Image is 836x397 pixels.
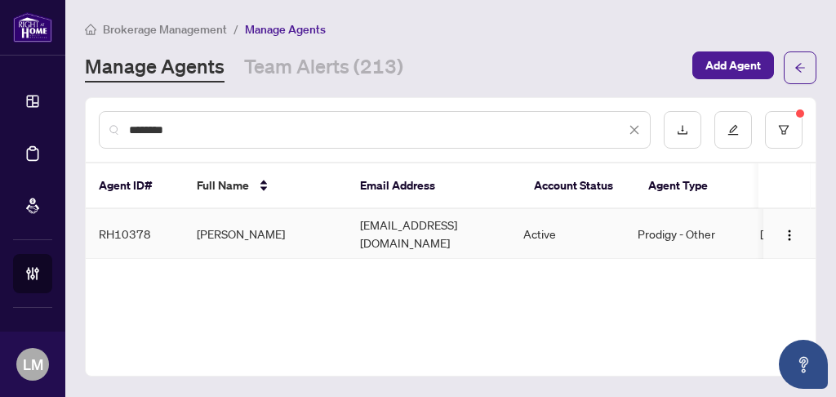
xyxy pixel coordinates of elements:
[778,124,789,136] span: filter
[244,53,403,83] a: Team Alerts (213)
[521,163,635,209] th: Account Status
[184,209,347,259] td: [PERSON_NAME]
[625,209,747,259] td: Prodigy - Other
[510,209,625,259] td: Active
[197,176,249,194] span: Full Name
[629,124,640,136] span: close
[85,53,225,83] a: Manage Agents
[714,111,752,149] button: edit
[664,111,701,149] button: download
[85,24,96,35] span: home
[245,22,326,37] span: Manage Agents
[765,111,803,149] button: filter
[779,340,828,389] button: Open asap
[727,124,739,136] span: edit
[794,62,806,74] span: arrow-left
[677,124,688,136] span: download
[635,163,758,209] th: Agent Type
[23,353,43,376] span: LM
[776,221,803,247] button: Logo
[783,229,796,242] img: Logo
[692,51,774,79] button: Add Agent
[347,163,521,209] th: Email Address
[233,20,238,38] li: /
[705,52,761,78] span: Add Agent
[347,209,510,259] td: [EMAIL_ADDRESS][DOMAIN_NAME]
[103,22,227,37] span: Brokerage Management
[13,12,52,42] img: logo
[86,209,184,259] td: RH10378
[184,163,347,209] th: Full Name
[86,163,184,209] th: Agent ID#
